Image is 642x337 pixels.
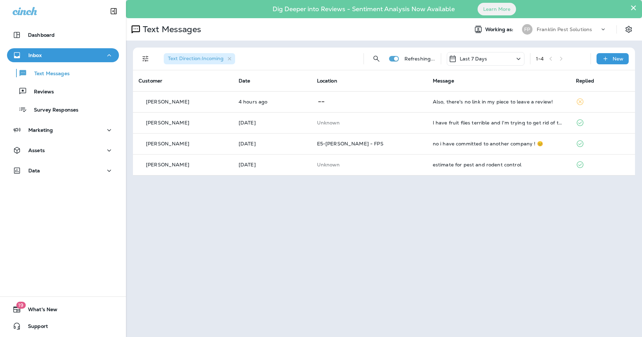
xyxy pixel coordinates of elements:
[239,78,251,84] span: Date
[16,302,26,309] span: 19
[536,56,544,62] div: 1 - 4
[27,89,54,95] p: Reviews
[27,107,78,114] p: Survey Responses
[460,56,487,62] p: Last 7 Days
[317,162,422,167] p: This customer does not have a last location and the phone number they messaged is not assigned to...
[7,48,119,62] button: Inbox
[7,302,119,316] button: 19What's New
[146,141,189,146] p: [PERSON_NAME]
[146,120,189,126] p: [PERSON_NAME]
[7,143,119,157] button: Assets
[7,28,119,42] button: Dashboard
[630,2,637,13] button: Close
[369,52,383,66] button: Search Messages
[164,53,235,64] div: Text Direction:Incoming
[139,78,162,84] span: Customer
[239,141,306,146] p: Oct 1, 2025 02:07 PM
[317,120,422,126] p: This customer does not have a last location and the phone number they messaged is not assigned to...
[104,4,124,18] button: Collapse Sidebar
[139,52,153,66] button: Filters
[433,162,565,167] div: estimate for pest and rodent control
[21,323,48,332] span: Support
[27,71,70,77] p: Text Messages
[239,99,306,105] p: Oct 3, 2025 10:30 AM
[146,99,189,105] p: [PERSON_NAME]
[317,78,337,84] span: Location
[239,162,306,167] p: Sep 28, 2025 07:18 PM
[21,307,57,315] span: What's New
[168,55,224,62] span: Text Direction : Incoming
[622,23,635,36] button: Settings
[146,162,189,167] p: [PERSON_NAME]
[28,127,53,133] p: Marketing
[7,102,119,117] button: Survey Responses
[433,141,565,146] div: no i have committed to another company ! 😊
[478,3,516,15] button: Learn More
[7,66,119,80] button: Text Messages
[317,141,383,147] span: E5-[PERSON_NAME] - FPS
[239,120,306,126] p: Oct 1, 2025 04:00 PM
[485,27,515,33] span: Working as:
[433,78,454,84] span: Message
[522,24,532,35] div: FP
[252,8,475,10] p: Dig Deeper into Reviews - Sentiment Analysis Now Available
[433,99,565,105] div: Also, there's no link in my piece to leave a review!
[7,123,119,137] button: Marketing
[7,84,119,99] button: Reviews
[537,27,592,32] p: Franklin Pest Solutions
[613,56,623,62] p: New
[433,120,565,126] div: I have fruit flies terrible and I'm trying to get rid of them and nothing seems to help I tried t...
[7,319,119,333] button: Support
[28,52,42,58] p: Inbox
[28,148,45,153] p: Assets
[7,164,119,178] button: Data
[576,78,594,84] span: Replied
[404,56,435,62] p: Refreshing...
[28,32,55,38] p: Dashboard
[28,168,40,173] p: Data
[140,24,201,35] p: Text Messages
